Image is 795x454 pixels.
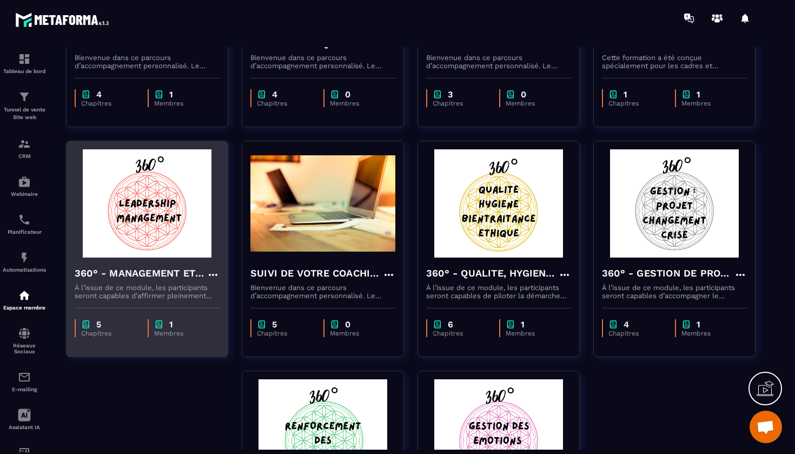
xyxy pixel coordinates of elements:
a: Assistant IA [3,400,46,438]
img: formation-background [75,149,220,258]
img: automations [18,251,31,264]
p: Bienvenue dans ce parcours d’accompagnement personnalisé. Le coaching que vous commencez [DATE] e... [250,54,395,70]
img: chapter [154,319,164,330]
img: formation-background [250,149,395,258]
p: E-mailing [3,386,46,392]
h4: 360° - GESTION DE PROJET, CONDUITE DU CHANGEMENT ET GESTION DE CRISE [602,266,734,281]
img: logo [15,10,112,30]
p: 3 [448,89,453,100]
p: 5 [96,319,101,330]
img: chapter [506,319,515,330]
p: 1 [169,319,173,330]
p: 1 [697,89,700,100]
p: Membres [330,100,385,107]
a: formation-background360° - GESTION DE PROJET, CONDUITE DU CHANGEMENT ET GESTION DE CRISEÀ l’issue... [593,141,769,371]
img: chapter [608,319,618,330]
img: formation [18,137,31,150]
a: formationformationTunnel de vente Site web [3,82,46,129]
a: formation-backgroundSUIVI DE VOTRE COACHINGBienvenue dans ce parcours d’accompagnement personnali... [242,141,418,371]
p: Membres [506,330,560,337]
img: chapter [257,319,267,330]
p: 1 [624,89,627,100]
a: emailemailE-mailing [3,363,46,400]
p: Membres [154,100,209,107]
a: automationsautomationsEspace membre [3,281,46,319]
img: chapter [681,89,691,100]
p: 0 [345,319,350,330]
img: formation-background [426,149,571,258]
p: À l’issue de ce module, les participants seront capables d’accompagner le changement en mobilisan... [602,284,747,300]
img: chapter [154,89,164,100]
p: Webinaire [3,191,46,197]
p: Bienvenue dans ce parcours d’accompagnement personnalisé. Le coaching que vous commencez [DATE] e... [75,54,220,70]
p: Bienvenue dans ce parcours d’accompagnement personnalisé. Le coaching que vous commencez [DATE] e... [426,54,571,70]
a: formationformationTableau de bord [3,44,46,82]
p: Membres [154,330,209,337]
p: Chapitres [433,100,488,107]
a: formation-background360° - MANAGEMENT ET LEADERSHIPÀ l’issue de ce module, les participants seron... [66,141,242,371]
img: chapter [257,89,267,100]
img: chapter [330,89,340,100]
p: Chapitres [257,100,313,107]
p: Assistant IA [3,424,46,430]
p: Chapitres [81,330,137,337]
p: Planificateur [3,229,46,235]
p: 0 [521,89,526,100]
a: automationsautomationsWebinaire [3,167,46,205]
p: CRM [3,153,46,159]
p: Tableau de bord [3,68,46,74]
img: automations [18,175,31,188]
a: automationsautomationsAutomatisations [3,243,46,281]
img: formation [18,90,31,103]
p: Cette formation a été conçue spécialement pour les cadres et responsables du secteur santé, médic... [602,54,747,70]
p: Réseaux Sociaux [3,343,46,354]
p: Chapitres [81,100,137,107]
p: Bienvenue dans ce parcours d’accompagnement personnalisé. Le coaching que vous commencez [DATE] e... [250,284,395,300]
a: formationformationCRM [3,129,46,167]
p: 4 [96,89,102,100]
a: social-networksocial-networkRéseaux Sociaux [3,319,46,363]
img: social-network [18,327,31,340]
p: 4 [624,319,629,330]
img: scheduler [18,213,31,226]
img: chapter [433,89,442,100]
p: Automatisations [3,267,46,273]
h4: 360° - QUALITE, HYGIENE, BIENTRAITANCE ET ETHIQUE [426,266,558,281]
p: À l’issue de ce module, les participants seront capables de piloter la démarche qualité de manièr... [426,284,571,300]
p: À l’issue de ce module, les participants seront capables d’affirmer pleinement leur posture de ca... [75,284,220,300]
img: chapter [433,319,442,330]
p: 1 [521,319,525,330]
div: Ouvrir le chat [750,411,782,443]
p: Chapitres [608,100,664,107]
img: chapter [81,89,91,100]
p: Membres [330,330,385,337]
img: formation-background [602,149,747,258]
p: Membres [681,100,736,107]
img: formation [18,52,31,65]
img: automations [18,289,31,302]
p: 4 [272,89,277,100]
h4: SUIVI DE VOTRE COACHING [250,266,382,281]
p: Chapitres [608,330,664,337]
p: Chapitres [257,330,313,337]
img: chapter [681,319,691,330]
h4: 360° - MANAGEMENT ET LEADERSHIP [75,266,207,281]
a: formation-background360° - QUALITE, HYGIENE, BIENTRAITANCE ET ETHIQUEÀ l’issue de ce module, les ... [418,141,593,371]
p: Chapitres [433,330,488,337]
p: 1 [697,319,700,330]
img: chapter [608,89,618,100]
p: 1 [169,89,173,100]
img: chapter [81,319,91,330]
p: 0 [345,89,350,100]
p: Espace membre [3,305,46,311]
a: schedulerschedulerPlanificateur [3,205,46,243]
p: Tunnel de vente Site web [3,106,46,121]
p: 6 [448,319,453,330]
p: 5 [272,319,277,330]
img: chapter [330,319,340,330]
p: Membres [681,330,736,337]
p: Membres [506,100,560,107]
img: email [18,371,31,384]
img: chapter [506,89,515,100]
